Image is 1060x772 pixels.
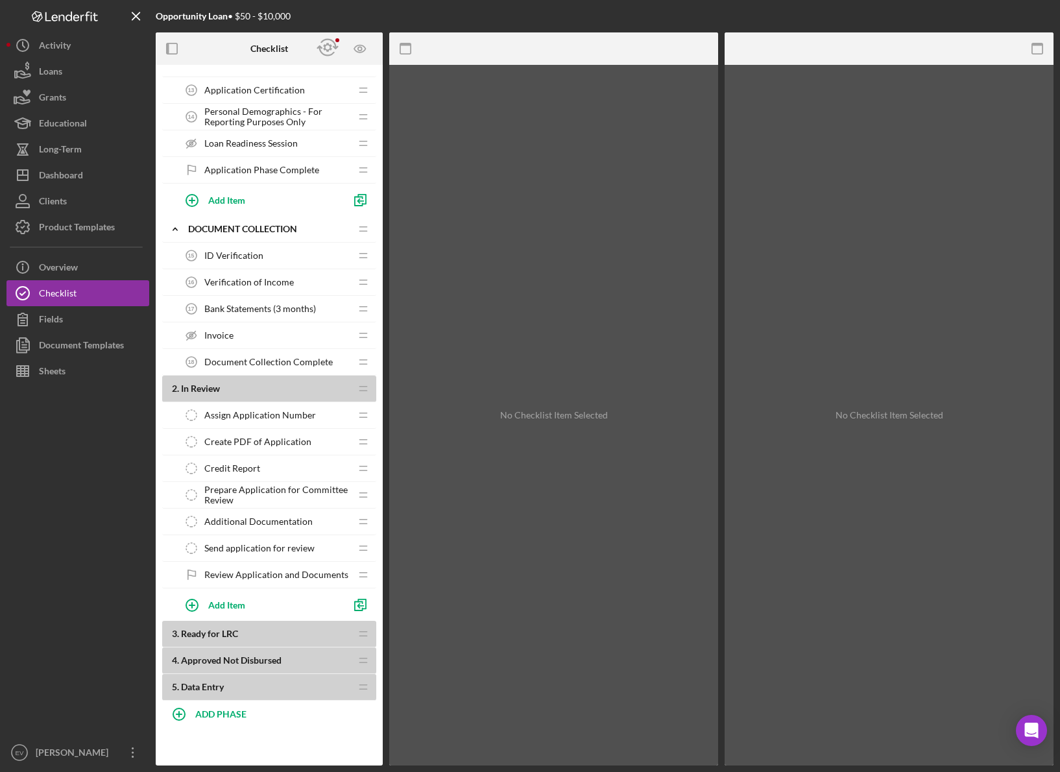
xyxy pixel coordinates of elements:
[6,214,149,240] button: Product Templates
[204,250,263,261] span: ID Verification
[181,628,238,639] span: Ready for LRC
[204,330,234,341] span: Invoice
[32,740,117,769] div: [PERSON_NAME]
[6,280,149,306] button: Checklist
[172,681,179,692] span: 5 .
[172,383,179,394] span: 2 .
[6,358,149,384] button: Sheets
[250,43,288,54] b: Checklist
[6,84,149,110] button: Grants
[204,485,350,505] span: Prepare Application for Committee Review
[39,306,63,335] div: Fields
[39,58,62,88] div: Loans
[204,138,298,149] span: Loan Readiness Session
[6,136,149,162] button: Long-Term
[188,359,195,365] tspan: 18
[204,357,333,367] span: Document Collection Complete
[156,10,228,21] b: Opportunity Loan
[39,110,87,139] div: Educational
[6,58,149,84] button: Loans
[204,570,348,580] span: Review Application and Documents
[836,410,943,420] div: No Checklist Item Selected
[6,32,149,58] button: Activity
[208,592,245,617] div: Add Item
[39,32,71,62] div: Activity
[6,740,149,766] button: EV[PERSON_NAME]
[204,463,260,474] span: Credit Report
[188,252,195,259] tspan: 15
[6,188,149,214] button: Clients
[204,437,311,447] span: Create PDF of Application
[39,214,115,243] div: Product Templates
[188,224,350,234] div: Document Collection
[156,11,291,21] div: • $50 - $10,000
[208,187,245,212] div: Add Item
[181,681,224,692] span: Data Entry
[204,85,305,95] span: Application Certification
[39,280,77,309] div: Checklist
[181,383,220,394] span: In Review
[204,106,350,127] span: Personal Demographics - For Reporting Purposes Only
[204,165,319,175] span: Application Phase Complete
[39,188,67,217] div: Clients
[204,410,316,420] span: Assign Application Number
[172,655,179,666] span: 4 .
[6,162,149,188] button: Dashboard
[39,162,83,191] div: Dashboard
[39,254,78,283] div: Overview
[6,110,149,136] button: Educational
[16,749,24,756] text: EV
[1016,715,1047,746] div: Open Intercom Messenger
[204,304,316,314] span: Bank Statements (3 months)
[39,84,66,114] div: Grants
[204,516,313,527] span: Additional Documentation
[188,306,195,312] tspan: 17
[39,136,82,165] div: Long-Term
[175,592,344,618] button: Add Item
[188,279,195,285] tspan: 16
[195,708,247,719] b: ADD PHASE
[6,332,149,358] button: Document Templates
[162,701,376,727] button: ADD PHASE
[500,410,608,420] div: No Checklist Item Selected
[188,114,195,120] tspan: 14
[181,655,282,666] span: Approved Not Disbursed
[204,277,294,287] span: Verification of Income
[175,187,344,213] button: Add Item
[172,628,179,639] span: 3 .
[39,358,66,387] div: Sheets
[346,34,375,64] button: Preview as
[6,254,149,280] button: Overview
[6,306,149,332] button: Fields
[204,543,315,553] span: Send application for review
[188,87,195,93] tspan: 13
[39,332,124,361] div: Document Templates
